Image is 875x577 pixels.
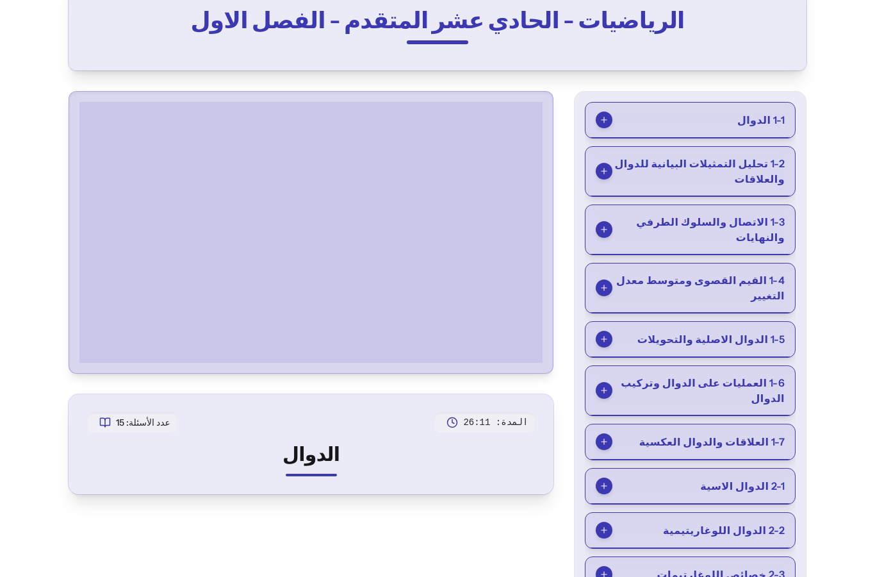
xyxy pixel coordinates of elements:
button: 1-3 الاتصال والسلوك الطرفي والنهايات [585,205,795,255]
span: 2-1 الدوال الاسية [700,478,785,494]
button: 1-2 تحليل التمثيلات البيانية للدوال والعلاقات [585,147,795,196]
span: المدة: 26:11 [463,416,528,429]
span: 1-6 العمليات على الدوال وتركيب الدوال [612,375,785,406]
button: 1-7 العلاقات والدوال العكسية [585,424,795,460]
button: 2-1 الدوال الاسية [585,469,795,504]
button: 1-5 الدوال الاصلية والتحويلات [585,322,795,357]
h2: الدوال [86,443,536,466]
span: 1-5 الدوال الاصلية والتحويلات [637,331,785,347]
button: 1-6 العمليات على الدوال وتركيب الدوال [585,366,795,415]
button: 2-2 الدوال اللوغاريتيمية [585,513,795,548]
span: 1-4 القيم القصوى ومتوسط معدل التغيير [612,272,785,303]
span: عدد الأسئلة: 15 [116,416,170,429]
span: 1-7 العلاقات والدوال العكسية [639,434,785,449]
span: 2-2 الدوال اللوغاريتيمية [663,523,785,538]
span: 1-2 تحليل التمثيلات البيانية للدوال والعلاقات [612,156,785,187]
span: 1-3 الاتصال والسلوك الطرفي والنهايات [612,214,785,245]
button: 1-4 القيم القصوى ومتوسط معدل التغيير [585,263,795,313]
button: 1-1 الدوال [585,103,795,138]
span: 1-1 الدوال [737,112,785,128]
h2: الرياضيات - الحادي عشر المتقدم - الفصل الاول [131,7,744,33]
